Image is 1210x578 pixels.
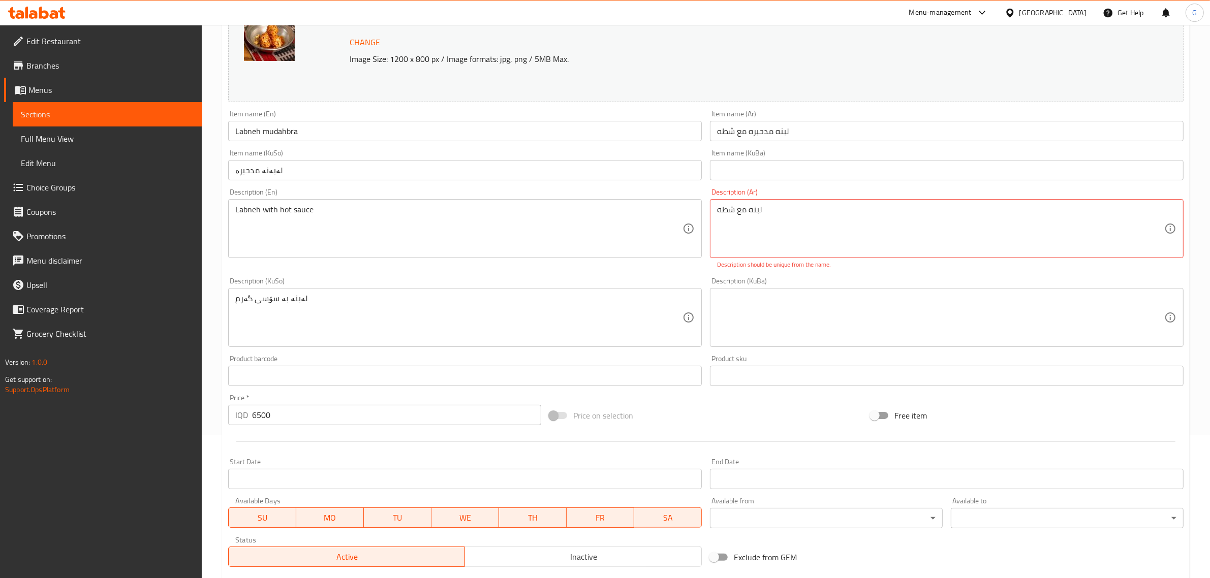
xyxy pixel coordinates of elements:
button: SU [228,507,296,528]
input: Enter name KuBa [710,160,1184,180]
button: WE [431,507,499,528]
button: SA [634,507,702,528]
span: G [1192,7,1197,18]
img: %D9%84%D8%A8%D9%86%D9%87_%D9%85%D8%AF%D8%AD%D8%A8%D8%B1%D9%87638796130392043994.jpg [244,10,295,61]
p: IQD [235,409,248,421]
span: TH [503,510,563,525]
textarea: لبنه مع شطه [717,205,1164,253]
input: Please enter product barcode [228,366,702,386]
input: Enter name KuSo [228,160,702,180]
span: FR [571,510,630,525]
a: Upsell [4,273,202,297]
input: Please enter product sku [710,366,1184,386]
div: Menu-management [909,7,972,19]
button: Active [228,547,466,567]
button: Inactive [464,547,702,567]
span: Free item [894,409,927,422]
div: [GEOGRAPHIC_DATA] [1019,7,1087,18]
span: 1.0.0 [32,356,47,369]
span: Menu disclaimer [26,254,194,267]
span: Branches [26,59,194,72]
a: Coupons [4,200,202,224]
input: Enter name Ar [710,121,1184,141]
input: Please enter price [252,405,541,425]
button: FR [567,507,634,528]
a: Grocery Checklist [4,322,202,346]
span: SU [233,510,292,525]
a: Promotions [4,224,202,248]
button: MO [296,507,364,528]
button: TH [499,507,567,528]
span: Coupons [26,206,194,218]
span: Price on selection [573,409,633,422]
div: ​ [951,508,1184,528]
a: Full Menu View [13,126,202,151]
span: Get support on: [5,373,52,386]
span: Menus [28,84,194,96]
input: Enter name En [228,121,702,141]
span: Upsell [26,279,194,291]
span: Version: [5,356,30,369]
button: TU [364,507,431,528]
span: Sections [21,108,194,120]
a: Coverage Report [4,297,202,322]
span: Coverage Report [26,303,194,315]
p: Image Size: 1200 x 800 px / Image formats: jpg, png / 5MB Max. [346,53,1039,65]
span: WE [436,510,495,525]
span: Inactive [469,550,698,564]
span: Grocery Checklist [26,328,194,340]
span: Exclude from GEM [734,551,797,563]
span: Choice Groups [26,181,194,194]
span: TU [368,510,427,525]
span: Edit Restaurant [26,35,194,47]
span: Active [233,550,461,564]
p: Description should be unique from the name. [717,260,1176,269]
span: Edit Menu [21,157,194,169]
span: Promotions [26,230,194,242]
a: Branches [4,53,202,78]
a: Sections [13,102,202,126]
a: Choice Groups [4,175,202,200]
span: Change [350,35,380,50]
textarea: Labneh with hot sauce [235,205,682,253]
a: Menus [4,78,202,102]
button: Change [346,32,384,53]
textarea: لەبنە بە سۆسی گەرم [235,294,682,342]
a: Menu disclaimer [4,248,202,273]
span: Full Menu View [21,133,194,145]
a: Support.OpsPlatform [5,383,70,396]
a: Edit Menu [13,151,202,175]
a: Edit Restaurant [4,29,202,53]
span: MO [300,510,360,525]
span: SA [638,510,698,525]
div: ​ [710,508,943,528]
